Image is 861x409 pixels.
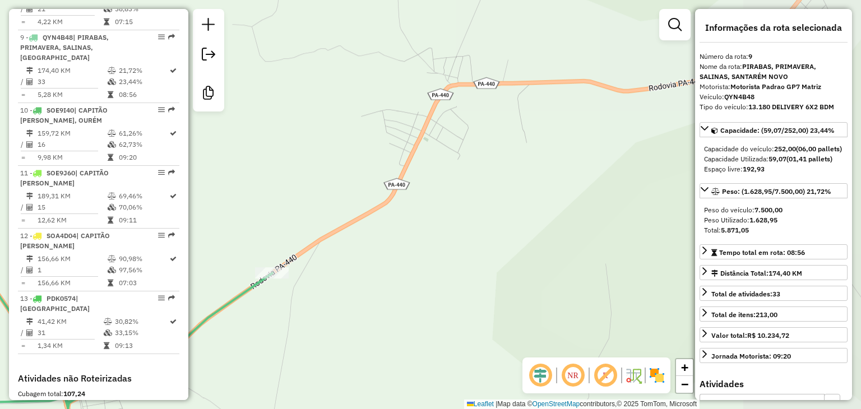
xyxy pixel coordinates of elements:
[158,232,165,239] em: Opções
[774,145,796,153] strong: 252,00
[20,277,26,289] td: =
[47,294,76,303] span: PDK0574
[711,331,789,341] div: Valor total:
[114,16,169,27] td: 07:15
[676,376,693,393] a: Zoom out
[108,91,113,98] i: Tempo total em rota
[37,277,107,289] td: 156,66 KM
[704,144,843,154] div: Capacidade do veículo:
[26,329,33,336] i: Total de Atividades
[20,215,26,226] td: =
[37,190,107,202] td: 189,31 KM
[20,340,26,351] td: =
[748,52,752,61] strong: 9
[559,362,586,389] span: Ocultar NR
[704,154,843,164] div: Capacidade Utilizada:
[681,377,688,391] span: −
[108,154,113,161] i: Tempo total em rota
[26,255,33,262] i: Distância Total
[749,216,777,224] strong: 1.628,95
[170,130,177,137] i: Rota otimizada
[681,360,688,374] span: +
[796,145,842,153] strong: (06,00 pallets)
[47,231,76,240] span: SOA4D04
[769,269,802,277] span: 174,40 KM
[37,340,103,351] td: 1,34 KM
[20,16,26,27] td: =
[720,126,835,134] span: Capacidade: (59,07/252,00) 23,44%
[118,202,169,213] td: 70,06%
[50,399,78,408] strong: 2.904,92
[20,152,26,163] td: =
[700,92,848,102] div: Veículo:
[114,316,169,327] td: 30,82%
[700,379,848,389] h4: Atividades
[37,202,107,213] td: 15
[772,290,780,298] strong: 33
[118,76,169,87] td: 23,44%
[114,3,169,15] td: 38,83%
[26,318,33,325] i: Distância Total
[18,373,179,384] h4: Atividades não Roteirizadas
[648,366,666,384] img: Exibir/Ocultar setores
[114,340,169,351] td: 09:13
[467,400,494,408] a: Leaflet
[37,264,107,276] td: 1
[721,226,749,234] strong: 5.871,05
[108,267,116,273] i: % de utilização da cubagem
[700,306,848,322] a: Total de itens:213,00
[37,139,107,150] td: 16
[108,217,113,224] i: Tempo total em rota
[700,52,848,62] div: Número da rota:
[104,6,112,12] i: % de utilização da cubagem
[37,89,107,100] td: 5,28 KM
[168,106,175,113] em: Rota exportada
[37,16,103,27] td: 4,22 KM
[104,18,109,25] i: Tempo total em rota
[704,206,783,214] span: Peso do veículo:
[700,244,848,259] a: Tempo total em rota: 08:56
[26,204,33,211] i: Total de Atividades
[722,187,831,196] span: Peso: (1.628,95/7.500,00) 21,72%
[754,206,783,214] strong: 7.500,00
[700,22,848,33] h4: Informações da rota selecionada
[533,400,580,408] a: OpenStreetMap
[700,201,848,240] div: Peso: (1.628,95/7.500,00) 21,72%
[624,366,642,384] img: Fluxo de ruas
[711,290,780,298] span: Total de atividades:
[197,13,220,39] a: Nova sessão e pesquisa
[108,255,116,262] i: % de utilização do peso
[20,33,109,62] span: | PIRABAS, PRIMAVERA, SALINAS, [GEOGRAPHIC_DATA]
[63,389,85,398] strong: 107,24
[20,169,109,187] span: 11 -
[527,362,554,389] span: Ocultar deslocamento
[158,34,165,40] em: Opções
[700,82,848,92] div: Motorista:
[43,33,73,41] span: QYN4B48
[592,362,619,389] span: Exibir rótulo
[108,204,116,211] i: % de utilização da cubagem
[724,92,754,101] strong: QYN4B48
[664,13,686,36] a: Exibir filtros
[700,62,816,81] strong: PIRABAS, PRIMAVERA, SALINAS, SANTARÉM NOVO
[108,280,113,286] i: Tempo total em rota
[118,264,169,276] td: 97,56%
[37,327,103,338] td: 31
[197,43,220,68] a: Exportar sessão
[700,62,848,82] div: Nome da rota:
[118,152,169,163] td: 09:20
[170,193,177,199] i: Rota otimizada
[20,264,26,276] td: /
[118,128,169,139] td: 61,26%
[37,65,107,76] td: 174,40 KM
[108,67,116,74] i: % de utilização do peso
[108,193,116,199] i: % de utilização do peso
[118,215,169,226] td: 09:11
[104,318,112,325] i: % de utilização do peso
[47,106,74,114] span: SOE9I40
[37,316,103,327] td: 41,42 KM
[26,267,33,273] i: Total de Atividades
[108,141,116,148] i: % de utilização da cubagem
[20,33,109,62] span: 9 -
[20,3,26,15] td: /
